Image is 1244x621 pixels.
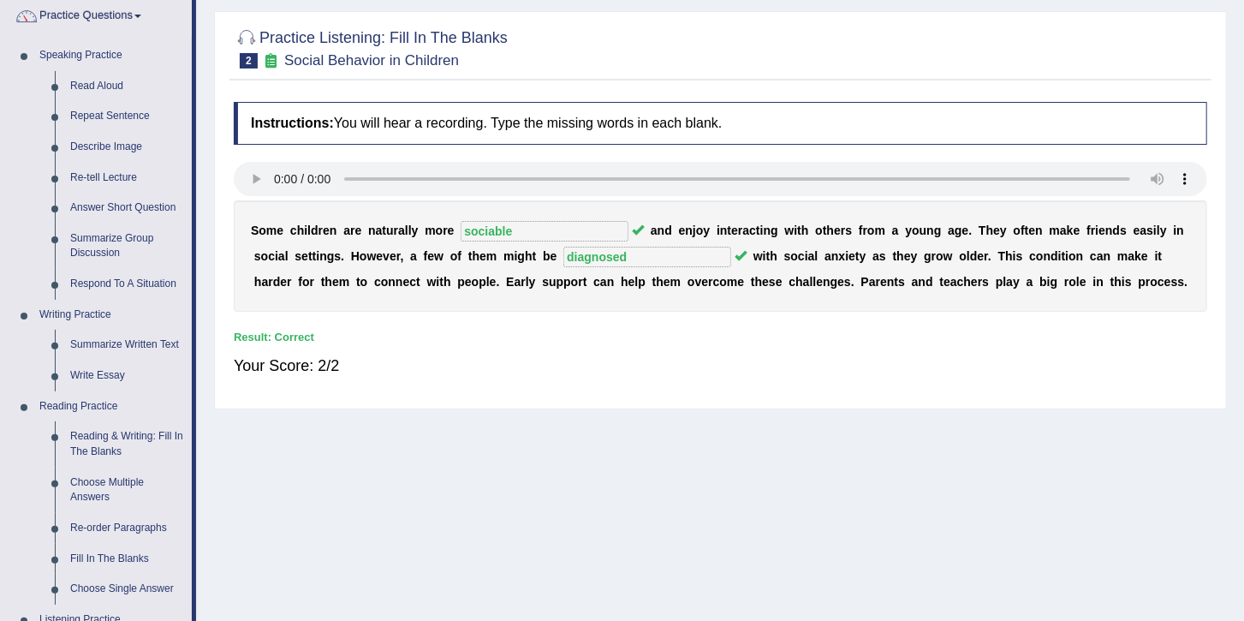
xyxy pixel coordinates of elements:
b: t [533,249,537,263]
b: e [551,249,557,263]
b: i [763,249,766,263]
b: c [1029,249,1036,263]
b: g [830,275,838,289]
b: l [408,224,412,237]
b: p [557,275,564,289]
b: e [277,224,283,237]
b: i [760,224,764,237]
b: r [350,224,354,237]
b: d [1113,224,1121,237]
b: e [628,275,635,289]
b: e [776,275,783,289]
b: y [412,224,419,237]
b: n [319,249,327,263]
b: o [360,249,367,263]
b: o [360,275,368,289]
b: a [872,249,879,263]
b: h [770,249,777,263]
b: e [762,275,769,289]
b: n [658,224,665,237]
input: blank [563,247,731,267]
b: t [382,224,386,237]
a: Choose Single Answer [62,574,192,605]
b: r [738,224,742,237]
b: i [1013,249,1016,263]
b: h [324,275,332,289]
b: i [515,249,518,263]
b: t [1025,224,1029,237]
b: e [1141,249,1148,263]
b: e [664,275,670,289]
b: m [727,275,737,289]
b: h [896,249,904,263]
b: a [600,275,607,289]
b: i [1058,249,1062,263]
b: c [1090,249,1097,263]
b: . [988,249,991,263]
b: s [1146,224,1153,237]
b: e [332,275,339,289]
b: c [268,249,275,263]
b: l [1157,224,1160,237]
b: r [521,275,525,289]
b: d [1051,249,1058,263]
b: k [1067,224,1074,237]
b: l [635,275,639,289]
a: Re-order Paragraphs [62,513,192,544]
b: n [1076,249,1084,263]
b: p [457,275,465,289]
b: r [268,275,272,289]
b: l [967,249,970,263]
b: o [571,275,579,289]
b: e [376,249,383,263]
a: Speaking Practice [32,40,192,71]
b: c [290,224,297,237]
span: 2 [240,53,258,69]
b: m [875,224,885,237]
b: a [824,249,831,263]
a: Describe Image [62,132,192,163]
b: e [978,249,985,263]
b: r [318,224,323,237]
b: g [518,249,526,263]
b: a [651,224,658,237]
b: i [316,249,319,263]
b: s [254,249,261,263]
a: Read Aloud [62,71,192,102]
b: t [855,249,860,263]
b: x [839,249,846,263]
b: t [321,275,325,289]
b: n [330,224,337,237]
b: i [1153,224,1157,237]
b: e [837,275,844,289]
b: t [356,275,360,289]
b: e [679,224,686,237]
b: s [845,224,852,237]
b: e [323,224,330,237]
b: s [784,249,791,263]
b: a [376,224,383,237]
b: T [998,249,1006,263]
b: m [1050,224,1060,237]
b: n [764,224,771,237]
b: w [785,224,795,237]
b: i [717,224,720,237]
b: c [713,275,720,289]
b: h [986,224,994,237]
b: a [398,224,405,237]
b: i [304,224,307,237]
b: m [425,224,435,237]
b: y [529,275,536,289]
b: g [771,224,778,237]
b: h [755,275,763,289]
b: u [386,224,394,237]
b: n [926,224,934,237]
b: u [920,224,927,237]
b: c [409,275,416,289]
b: a [1060,224,1067,237]
b: e [403,275,410,289]
input: blank [461,221,628,242]
b: t [308,249,312,263]
a: Re-tell Lecture [62,163,192,194]
b: s [844,275,851,289]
